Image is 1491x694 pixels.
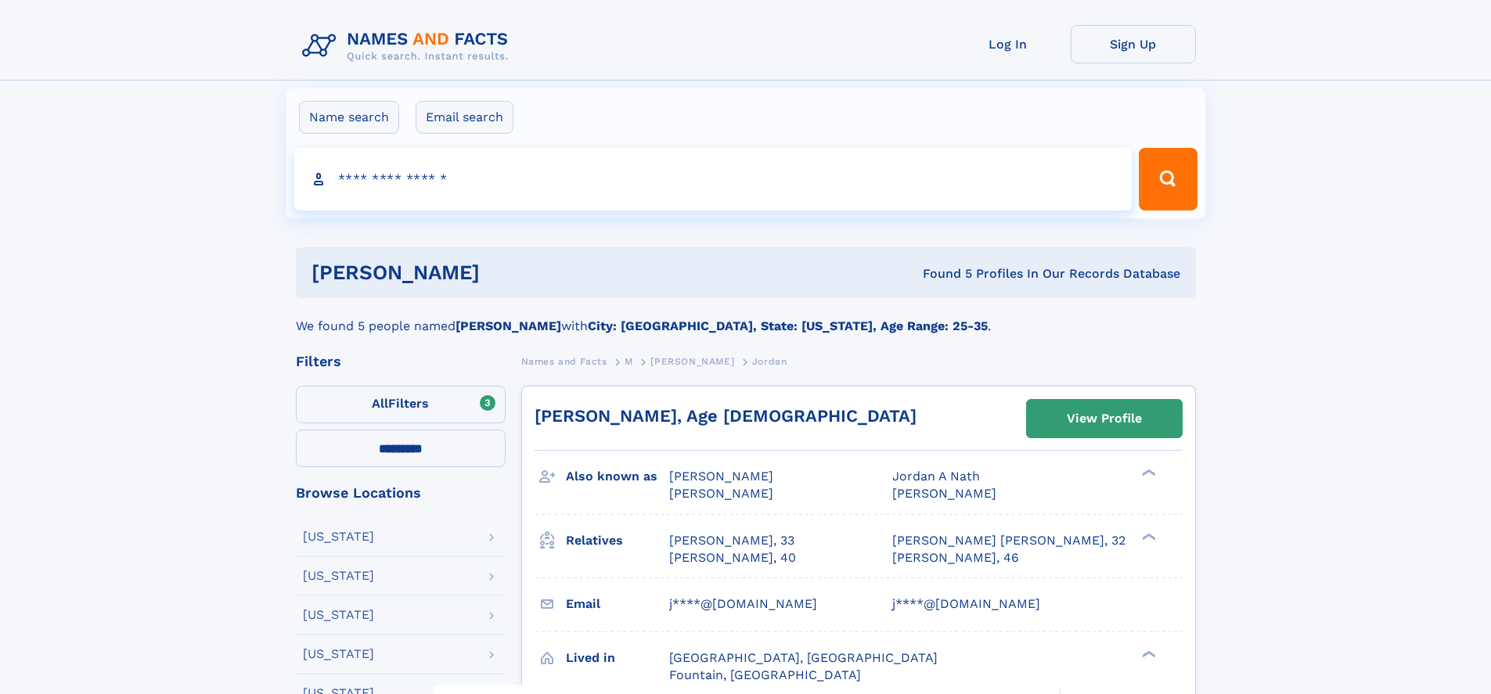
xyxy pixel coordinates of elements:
[303,530,374,543] div: [US_STATE]
[650,356,734,367] span: [PERSON_NAME]
[1138,531,1157,541] div: ❯
[566,527,669,554] h3: Relatives
[296,486,506,500] div: Browse Locations
[1027,400,1182,437] a: View Profile
[303,609,374,621] div: [US_STATE]
[669,532,794,549] a: [PERSON_NAME], 33
[752,356,787,367] span: Jordan
[299,101,399,134] label: Name search
[1067,401,1142,437] div: View Profile
[566,463,669,490] h3: Also known as
[625,356,633,367] span: M
[625,351,633,371] a: M
[294,148,1133,210] input: search input
[521,351,607,371] a: Names and Facts
[535,406,917,426] a: [PERSON_NAME], Age [DEMOGRAPHIC_DATA]
[669,486,773,501] span: [PERSON_NAME]
[892,469,980,484] span: Jordan A Nath
[303,570,374,582] div: [US_STATE]
[669,650,938,665] span: [GEOGRAPHIC_DATA], [GEOGRAPHIC_DATA]
[945,25,1071,63] a: Log In
[669,667,861,682] span: Fountain, [GEOGRAPHIC_DATA]
[1138,649,1157,659] div: ❯
[1139,148,1197,210] button: Search Button
[701,265,1180,282] div: Found 5 Profiles In Our Records Database
[296,386,506,423] label: Filters
[303,648,374,660] div: [US_STATE]
[1138,468,1157,478] div: ❯
[669,549,796,566] a: [PERSON_NAME], 40
[566,591,669,617] h3: Email
[892,486,996,501] span: [PERSON_NAME]
[588,318,988,333] b: City: [GEOGRAPHIC_DATA], State: [US_STATE], Age Range: 25-35
[296,354,506,369] div: Filters
[312,263,701,282] h1: [PERSON_NAME]
[650,351,734,371] a: [PERSON_NAME]
[669,469,773,484] span: [PERSON_NAME]
[296,25,521,67] img: Logo Names and Facts
[456,318,561,333] b: [PERSON_NAME]
[566,645,669,671] h3: Lived in
[296,298,1196,336] div: We found 5 people named with .
[1071,25,1196,63] a: Sign Up
[892,532,1125,549] a: [PERSON_NAME] [PERSON_NAME], 32
[372,396,388,411] span: All
[892,549,1019,566] a: [PERSON_NAME], 46
[416,101,513,134] label: Email search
